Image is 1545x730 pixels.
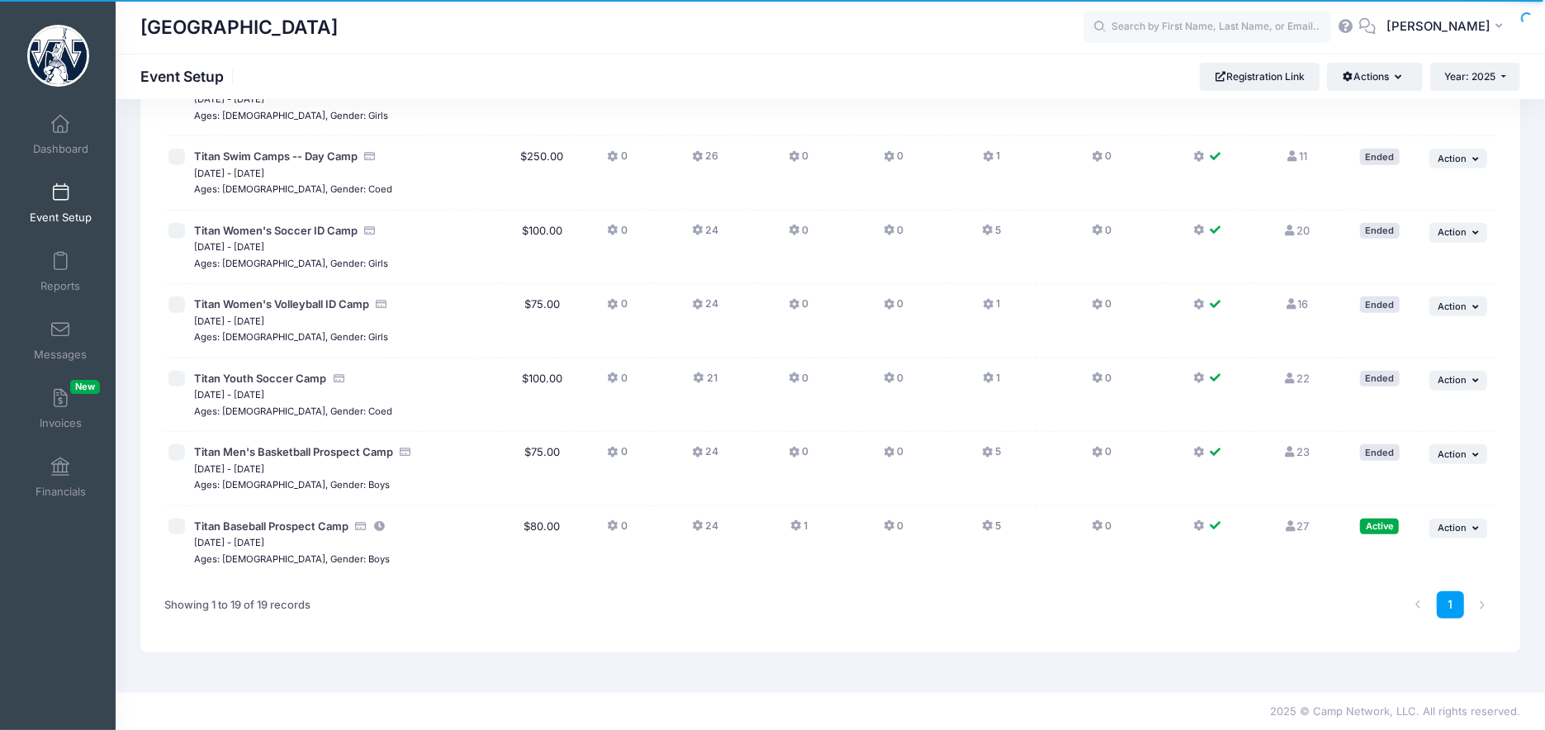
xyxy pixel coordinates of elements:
button: 24 [692,519,718,543]
button: 0 [884,223,903,247]
button: Action [1429,519,1487,538]
a: Dashboard [21,106,100,164]
h1: [GEOGRAPHIC_DATA] [140,8,338,46]
span: Action [1438,522,1467,533]
button: 0 [607,149,627,173]
div: Ended [1360,371,1400,386]
i: Accepting Credit Card Payments [332,373,345,384]
button: 24 [692,223,718,247]
button: 0 [884,444,903,468]
span: Titan Women's Volleyball ID Camp [194,297,369,310]
span: Reports [40,279,80,293]
button: 5 [982,223,1001,247]
small: [DATE] - [DATE] [194,168,264,179]
a: Reports [21,243,100,301]
i: Accepting Credit Card Payments [363,225,377,236]
button: 0 [1092,296,1111,320]
small: [DATE] - [DATE] [194,537,264,548]
span: Dashboard [33,142,88,156]
span: Titan Baseball Prospect Camp [194,519,348,533]
h1: Event Setup [140,68,238,85]
button: 0 [607,296,627,320]
div: Ended [1360,223,1400,239]
i: Accepting Credit Card Payments [399,447,412,457]
img: Westminster College [27,25,89,87]
i: Accepting Credit Card Payments [363,151,377,162]
small: Ages: [DEMOGRAPHIC_DATA], Gender: Boys [194,479,390,491]
button: 24 [692,444,718,468]
button: 0 [607,223,627,247]
span: Titan Men's Basketball Prospect Camp [194,445,393,458]
span: Invoices [40,416,82,430]
small: Ages: [DEMOGRAPHIC_DATA], Gender: Girls [194,331,388,343]
button: 0 [607,444,627,468]
button: Action [1429,371,1487,391]
span: Action [1438,374,1467,386]
button: 0 [1092,371,1111,395]
button: 0 [789,371,808,395]
button: 1 [790,519,808,543]
a: 27 [1283,519,1309,533]
button: 0 [789,296,808,320]
button: Action [1429,149,1487,168]
button: 1 [983,296,1000,320]
button: Actions [1327,63,1422,91]
small: Ages: [DEMOGRAPHIC_DATA], Gender: Coed [194,405,392,417]
span: Action [1438,153,1467,164]
small: Ages: [DEMOGRAPHIC_DATA], Gender: Girls [194,258,388,269]
a: Messages [21,311,100,369]
div: Ended [1360,296,1400,312]
span: New [70,380,100,394]
a: 1 [1437,591,1464,619]
span: Titan Women's Soccer ID Camp [194,224,358,237]
button: [PERSON_NAME] [1376,8,1520,46]
div: Active [1360,519,1399,534]
span: Action [1438,226,1467,238]
button: 0 [884,296,903,320]
small: Ages: [DEMOGRAPHIC_DATA], Gender: Boys [194,553,390,565]
button: 5 [982,444,1001,468]
button: 0 [607,519,627,543]
span: Financials [36,485,86,499]
td: $100.00 [503,358,581,433]
small: [DATE] - [DATE] [194,463,264,475]
small: [DATE] - [DATE] [194,389,264,401]
small: Ages: [DEMOGRAPHIC_DATA], Gender: Girls [194,110,388,121]
small: Ages: [DEMOGRAPHIC_DATA], Gender: Coed [194,183,392,195]
i: Accepting Credit Card Payments [354,521,367,532]
a: Financials [21,448,100,506]
button: Action [1429,444,1487,464]
a: 22 [1283,372,1310,385]
button: 1 [983,371,1000,395]
i: This session is currently scheduled to pause registration at 10:00 AM America/New York on 08/22/2... [373,521,386,532]
span: Year: 2025 [1445,70,1496,83]
input: Search by First Name, Last Name, or Email... [1083,11,1331,44]
span: Messages [34,348,87,362]
span: Action [1438,448,1467,460]
button: 0 [789,149,808,173]
div: Ended [1360,444,1400,460]
button: 0 [789,444,808,468]
button: 1 [983,149,1000,173]
small: [DATE] - [DATE] [194,93,264,105]
button: 0 [884,519,903,543]
td: $45.00 [503,63,581,137]
button: Action [1429,296,1487,316]
button: 0 [789,223,808,247]
div: Showing 1 to 19 of 19 records [164,586,310,624]
button: 0 [1092,444,1111,468]
td: $100.00 [503,211,581,285]
span: Titan Swim Camps -- Day Camp [194,149,358,163]
a: Event Setup [21,174,100,232]
button: 24 [692,296,718,320]
button: Action [1429,223,1487,243]
a: 23 [1283,445,1310,458]
td: $80.00 [503,506,581,580]
a: 16 [1284,297,1308,310]
button: 0 [607,371,627,395]
span: Action [1438,301,1467,312]
a: Registration Link [1200,63,1320,91]
span: 2025 © Camp Network, LLC. All rights reserved. [1270,704,1520,718]
button: Year: 2025 [1430,63,1520,91]
button: 0 [884,371,903,395]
